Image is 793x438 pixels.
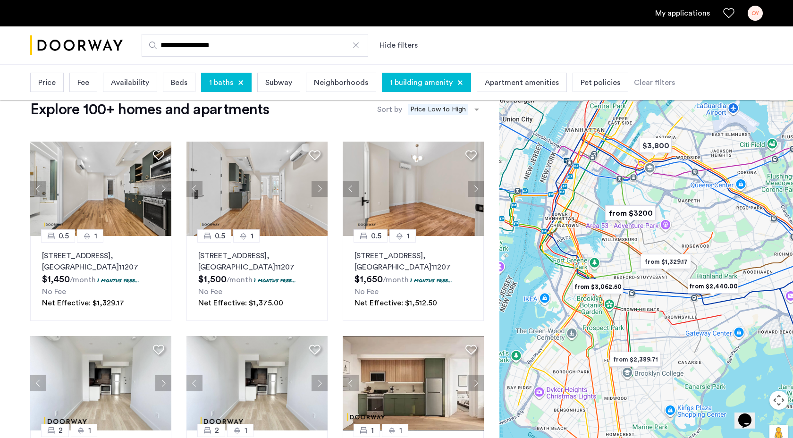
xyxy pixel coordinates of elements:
[601,202,659,224] div: from $3200
[343,336,484,430] img: dc6efc1f-24ba-4395-9182-45437e21be9a_638934096194188368.png
[209,77,233,88] span: 1 baths
[343,142,484,236] img: 2016_638467421737093516.jpeg
[30,236,171,321] a: 0.51[STREET_ADDRESS], [GEOGRAPHIC_DATA]112071 months free...No FeeNet Effective: $1,329.17
[354,288,379,295] span: No Fee
[581,77,620,88] span: Pet policies
[59,230,69,242] span: 0.5
[30,336,172,430] img: dc6efc1f-24ba-4395-9182-45437e21be9a_638881883641702966.jpeg
[215,425,219,436] span: 2
[377,104,402,115] label: Sort by
[97,276,139,284] p: 1 months free...
[343,375,359,391] button: Previous apartment
[371,425,374,436] span: 1
[30,142,172,236] img: 2016_638467422846236340.jpeg
[380,40,418,51] button: Show or hide filters
[254,276,296,284] p: 1 months free...
[30,28,123,63] a: Cazamio logo
[198,288,222,295] span: No Fee
[734,400,765,429] iframe: chat widget
[42,275,70,284] span: $1,450
[637,251,695,272] div: from $1,329.17
[343,236,484,321] a: 0.51[STREET_ADDRESS], [GEOGRAPHIC_DATA]112071 months free...No FeeNet Effective: $1,512.50
[198,250,316,273] p: [STREET_ADDRESS] 11207
[371,230,381,242] span: 0.5
[30,100,269,119] h1: Explore 100+ homes and apartments
[399,425,402,436] span: 1
[77,77,89,88] span: Fee
[354,275,383,284] span: $1,650
[186,375,202,391] button: Previous apartment
[198,299,283,307] span: Net Effective: $1,375.00
[769,391,788,410] button: Map camera controls
[407,230,410,242] span: 1
[468,375,484,391] button: Next apartment
[265,77,292,88] span: Subway
[227,276,253,284] sub: /month
[354,250,472,273] p: [STREET_ADDRESS] 11207
[312,181,328,197] button: Next apartment
[42,299,124,307] span: Net Effective: $1,329.17
[155,375,171,391] button: Next apartment
[314,77,368,88] span: Neighborhoods
[88,425,91,436] span: 1
[312,375,328,391] button: Next apartment
[42,288,66,295] span: No Fee
[569,276,627,297] div: from $3,062.50
[634,77,675,88] div: Clear filters
[111,77,149,88] span: Availability
[215,230,225,242] span: 0.5
[38,77,56,88] span: Price
[186,236,328,321] a: 0.51[STREET_ADDRESS], [GEOGRAPHIC_DATA]112071 months free...No FeeNet Effective: $1,375.00
[655,8,710,19] a: My application
[354,299,437,307] span: Net Effective: $1,512.50
[468,181,484,197] button: Next apartment
[30,375,46,391] button: Previous apartment
[635,135,675,156] div: $3,800
[408,104,468,115] span: Price Low to High
[684,276,742,297] div: from $2,440.00
[723,8,734,19] a: Favorites
[343,181,359,197] button: Previous apartment
[251,230,253,242] span: 1
[245,425,247,436] span: 1
[30,181,46,197] button: Previous apartment
[383,276,409,284] sub: /month
[186,142,328,236] img: 2016_638467422825339476.jpeg
[410,276,452,284] p: 1 months free...
[390,77,453,88] span: 1 building amenity
[171,77,187,88] span: Beds
[606,349,664,370] div: from $2,389.71
[70,276,96,284] sub: /month
[405,101,484,118] ng-select: sort-apartment
[186,181,202,197] button: Previous apartment
[94,230,97,242] span: 1
[485,77,559,88] span: Apartment amenities
[198,275,227,284] span: $1,500
[155,181,171,197] button: Next apartment
[748,6,763,21] div: OY
[186,336,328,430] img: 4f6b9112-ac7c-4443-895b-e950d3f5df76_638850919590729429.jpeg
[142,34,368,57] input: Apartment Search
[42,250,160,273] p: [STREET_ADDRESS] 11207
[59,425,63,436] span: 2
[30,28,123,63] img: logo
